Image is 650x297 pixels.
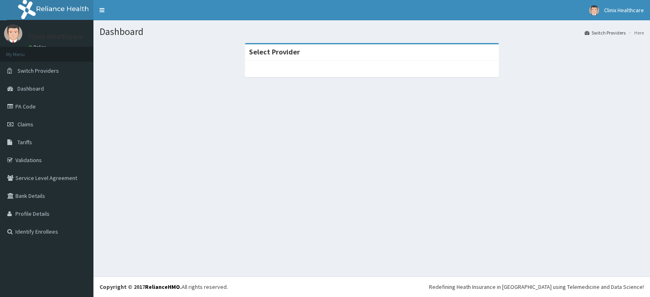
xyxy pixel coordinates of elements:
[17,85,44,92] span: Dashboard
[28,44,48,50] a: Online
[249,47,300,56] strong: Select Provider
[100,26,644,37] h1: Dashboard
[145,283,180,290] a: RelianceHMO
[626,29,644,36] li: Here
[429,283,644,291] div: Redefining Heath Insurance in [GEOGRAPHIC_DATA] using Telemedicine and Data Science!
[589,5,599,15] img: User Image
[17,67,59,74] span: Switch Providers
[28,33,83,40] p: Clinix Healthcare
[4,24,22,43] img: User Image
[17,139,32,146] span: Tariffs
[17,121,33,128] span: Claims
[100,283,182,290] strong: Copyright © 2017 .
[604,7,644,14] span: Clinix Healthcare
[93,276,650,297] footer: All rights reserved.
[585,29,626,36] a: Switch Providers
